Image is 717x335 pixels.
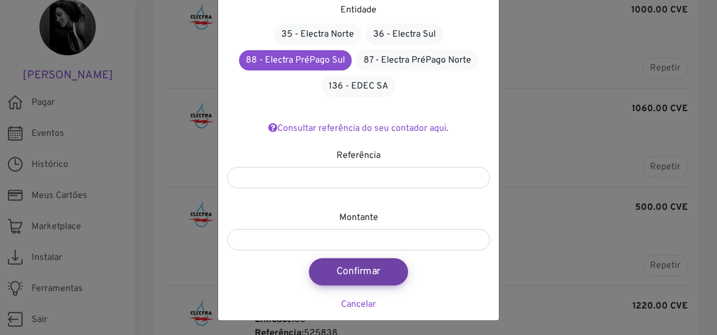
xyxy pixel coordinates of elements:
[341,299,376,310] a: Cancelar
[337,149,380,162] label: Referência
[268,123,449,134] a: Consultar referência do seu contador aqui.
[356,50,479,71] a: 87 - Electra PréPago Norte
[274,24,361,45] a: 35 - Electra Norte
[366,24,443,45] a: 36 - Electra Sul
[239,50,352,70] a: 88 - Electra PréPago Sul
[321,76,396,97] a: 136 - EDEC SA
[339,211,378,224] label: Montante
[340,3,377,17] label: Entidade
[309,258,408,285] button: Confirmar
